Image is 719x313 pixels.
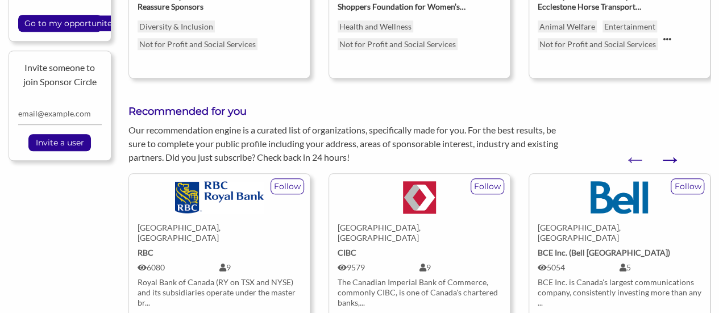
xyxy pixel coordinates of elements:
[658,148,670,159] button: Next
[602,20,657,32] p: Entertainment
[338,248,356,257] strong: CIBC
[120,123,570,164] div: Our recommendation engine is a curated list of organizations, specifically made for you. For the ...
[338,277,501,308] div: The Canadian Imperial Bank of Commerce, commonly CIBC, is one of Canada's chartered banks,...
[18,103,102,125] input: email@example.com
[471,179,504,194] p: Follow
[671,179,704,194] p: Follow
[338,38,458,50] p: Not for Profit and Social Services
[338,223,501,243] div: [GEOGRAPHIC_DATA], [GEOGRAPHIC_DATA]
[18,60,102,89] p: Invite someone to join Sponsor Circle
[138,20,215,32] a: Diversity & Inclusion
[138,38,257,50] a: Not for Profit and Social Services
[174,181,264,214] img: RBC, Royal Bank of Canada Logo
[419,262,501,273] div: 9
[403,181,436,214] img: Canadian Imperial Bank of Commerce (CIBC) Logo
[538,223,701,243] div: [GEOGRAPHIC_DATA], [GEOGRAPHIC_DATA]
[338,20,413,32] p: Health and Wellness
[538,248,670,257] strong: BCE Inc. (Bell [GEOGRAPHIC_DATA])
[138,262,219,273] div: 6080
[591,181,648,214] img: Logo
[620,262,701,273] div: 5
[338,262,419,273] div: 9579
[271,179,304,194] p: Follow
[128,105,710,119] h3: Recommended for you
[219,262,301,273] div: 9
[138,174,301,308] a: RBC, Royal Bank of Canada Logo[GEOGRAPHIC_DATA], [GEOGRAPHIC_DATA]RBC60809Royal Bank of Canada (R...
[538,38,658,50] p: Not for Profit and Social Services
[138,248,153,257] strong: RBC
[538,262,620,273] div: 5054
[538,277,701,308] div: BCE Inc. is Canada's largest communications company, consistently investing more than any ...
[538,20,597,32] p: Animal Welfare
[30,135,90,151] input: Invite a user
[19,15,122,31] input: Go to my opportunites
[623,148,634,159] button: Previous
[138,277,301,308] div: Royal Bank of Canada (RY on TSX and NYSE) and its subsidiaries operate under the master br...
[138,223,301,243] div: [GEOGRAPHIC_DATA], [GEOGRAPHIC_DATA]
